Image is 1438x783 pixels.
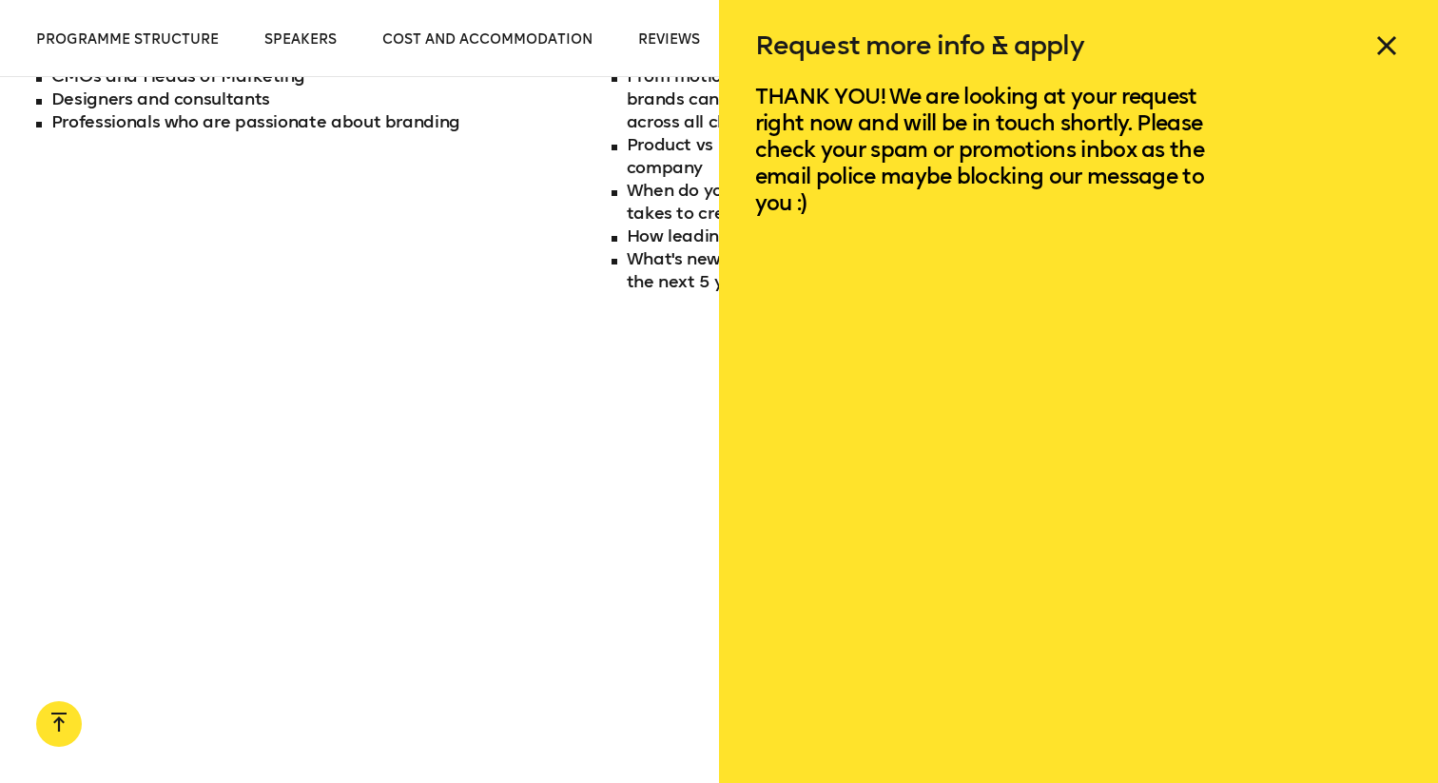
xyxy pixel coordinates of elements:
[612,247,1115,293] li: What's new in the world of branding and what to expect in the next 5 years
[638,31,700,48] span: Reviews
[755,84,1231,217] div: THANK YOU! We are looking at your request right now and will be in touch shortly. Please check yo...
[612,225,1115,247] li: How leading design studios win clients and manage teams
[612,65,1115,133] li: From motion and retail design to VR and Tiktok — how brands can create a consistent and unique ex...
[382,31,593,48] span: Cost and Accommodation
[264,31,337,48] span: Speakers
[612,179,1115,225] li: When do you need custom brand fonts and how long it takes to create one
[36,110,539,133] li: Professionals who are passionate about branding
[36,31,219,48] span: Programme Structure
[612,133,1115,179] li: Product vs Brand — how to balance both in a product-first company
[755,30,1402,61] h6: Request more info & apply
[36,88,539,110] li: Designers and consultants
